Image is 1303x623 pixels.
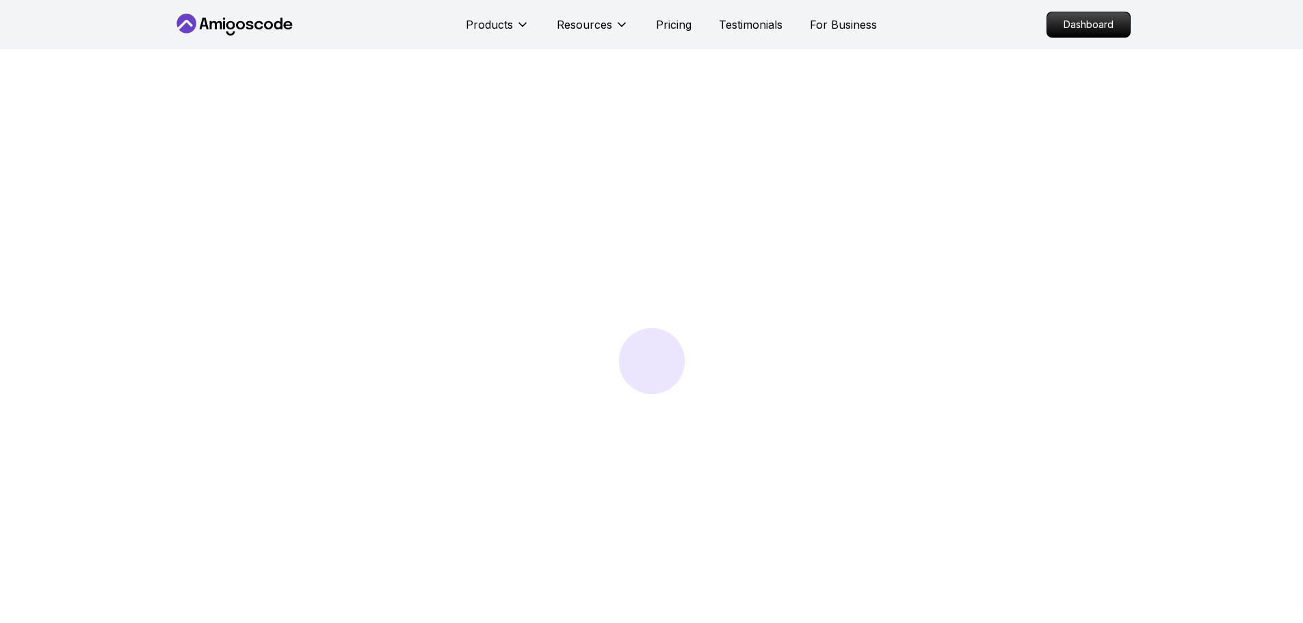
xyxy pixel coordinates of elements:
iframe: chat widget [1218,538,1303,602]
a: Pricing [656,16,692,33]
a: For Business [810,16,877,33]
button: Resources [557,16,629,44]
a: Dashboard [1047,12,1131,38]
a: Testimonials [719,16,782,33]
button: Products [466,16,529,44]
p: Resources [557,16,612,33]
p: Products [466,16,513,33]
p: Dashboard [1047,12,1130,37]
